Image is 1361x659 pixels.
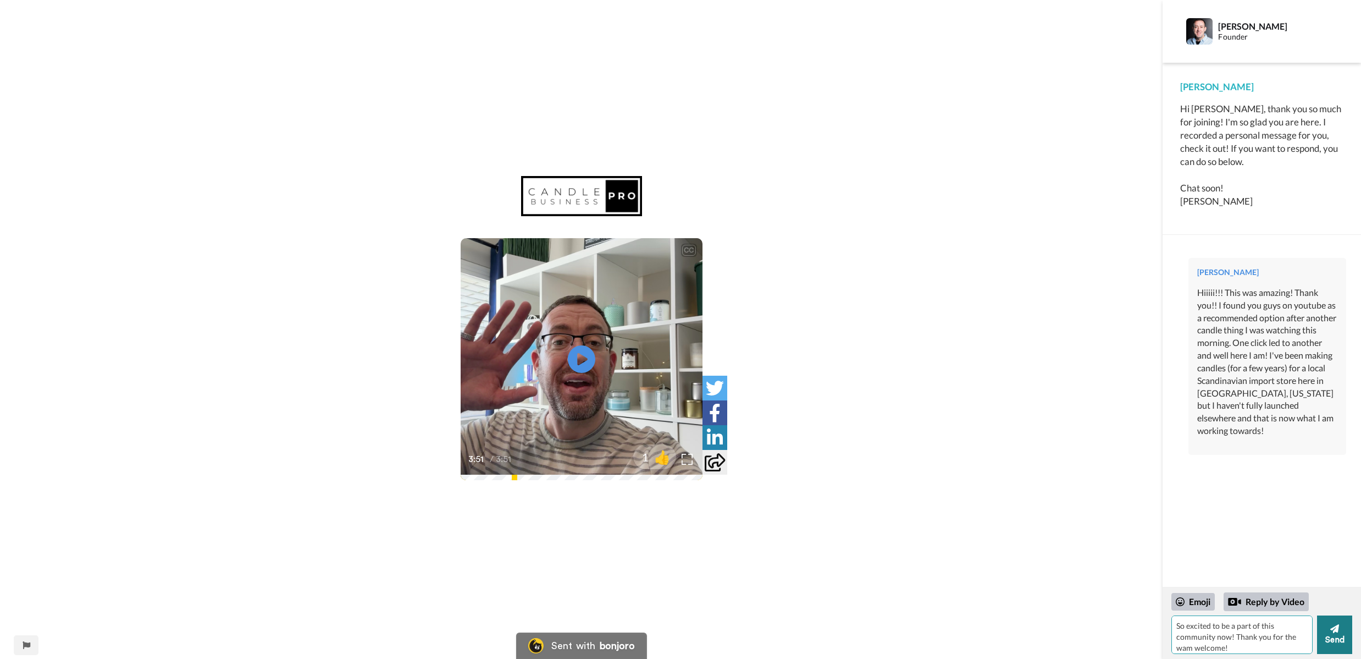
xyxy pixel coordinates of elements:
span: 👍 [649,448,676,466]
div: Reply by Video [1228,595,1241,608]
div: CC [682,245,696,256]
span: 3:51 [496,453,515,466]
div: [PERSON_NAME] [1197,267,1337,278]
div: Founder [1218,32,1331,42]
button: Send [1317,616,1352,654]
span: / [490,453,494,466]
div: [PERSON_NAME] [1218,21,1331,31]
img: Profile Image [1186,18,1213,45]
div: Hi [PERSON_NAME], thank you so much for joining! I'm so glad you are here. I recorded a personal ... [1180,102,1343,208]
textarea: So excited to be a part of this community now! Thank you for the wam welcome! [1171,616,1313,654]
div: Emoji [1171,593,1215,611]
img: 9aefe4cc-4b29-4801-a19d-251c59b91866 [521,176,642,216]
div: bonjoro [600,641,635,651]
button: 1👍 [633,444,676,469]
span: 3:51 [468,453,488,466]
a: Bonjoro LogoSent withbonjoro [516,633,647,659]
div: Hiiiii!!! This was amazing! Thank you!! I found you guys on youtube as a recommended option after... [1197,287,1337,437]
img: Bonjoro Logo [528,638,544,653]
div: Reply by Video [1224,592,1309,611]
div: Sent with [551,641,595,651]
span: 1 [633,449,649,465]
div: [PERSON_NAME] [1180,80,1343,94]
